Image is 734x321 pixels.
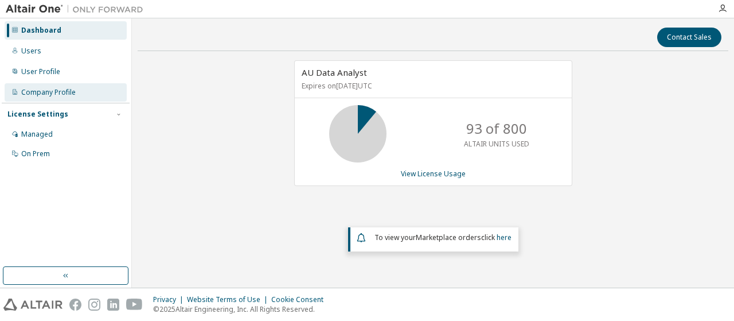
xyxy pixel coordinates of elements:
[126,299,143,311] img: youtube.svg
[69,299,81,311] img: facebook.svg
[302,67,367,78] span: AU Data Analyst
[187,295,271,304] div: Website Terms of Use
[302,81,562,91] p: Expires on [DATE] UTC
[88,299,100,311] img: instagram.svg
[401,169,466,179] a: View License Usage
[657,28,721,47] button: Contact Sales
[374,233,512,242] span: To view your click
[21,67,60,76] div: User Profile
[21,130,53,139] div: Managed
[21,149,50,158] div: On Prem
[21,88,76,97] div: Company Profile
[464,139,529,149] p: ALTAIR UNITS USED
[6,3,149,15] img: Altair One
[497,233,512,242] a: here
[21,26,61,35] div: Dashboard
[153,295,187,304] div: Privacy
[416,233,481,242] em: Marketplace orders
[466,119,527,138] p: 93 of 800
[21,47,41,56] div: Users
[153,304,330,314] p: © 2025 Altair Engineering, Inc. All Rights Reserved.
[3,299,63,311] img: altair_logo.svg
[107,299,119,311] img: linkedin.svg
[271,295,330,304] div: Cookie Consent
[7,110,68,119] div: License Settings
